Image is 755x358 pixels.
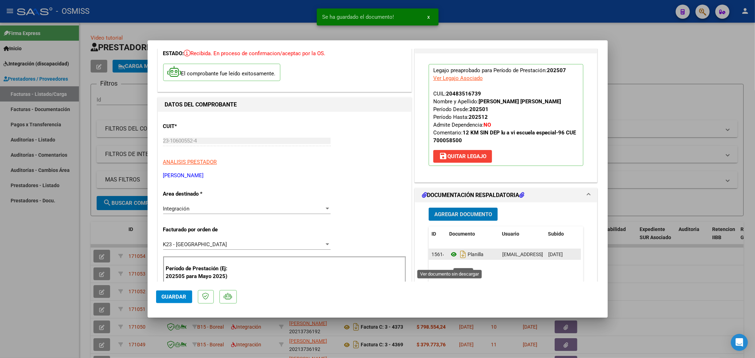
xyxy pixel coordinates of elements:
[165,101,237,108] strong: DATOS DEL COMPROBANTE
[429,208,498,221] button: Agregar Documento
[429,64,584,166] p: Legajo preaprobado para Período de Prestación:
[163,226,236,234] p: Facturado por orden de
[415,53,597,182] div: PREAPROBACIÓN PARA INTEGRACION
[502,231,520,237] span: Usuario
[547,67,566,74] strong: 202507
[415,202,597,349] div: DOCUMENTACIÓN RESPALDATORIA
[545,226,581,242] datatable-header-cell: Subido
[428,14,430,20] span: x
[431,231,436,237] span: ID
[484,122,491,128] strong: NO
[446,226,499,242] datatable-header-cell: Documento
[163,172,406,180] p: [PERSON_NAME]
[439,153,486,160] span: Quitar Legajo
[446,90,481,98] div: 20483516739
[433,129,576,144] strong: 12 KM SIN DEP lu a vi escuela especial-96 CUE 700058500
[163,190,236,198] p: Area destinado *
[163,50,184,57] span: ESTADO:
[458,249,468,260] i: Descargar documento
[433,150,492,163] button: Quitar Legajo
[499,226,545,242] datatable-header-cell: Usuario
[439,152,447,160] mat-icon: save
[184,50,326,57] span: Recibida. En proceso de confirmacion/aceptac por la OS.
[422,191,525,200] h1: DOCUMENTACIÓN RESPALDATORIA
[469,106,488,112] strong: 202501
[731,334,748,351] div: Open Intercom Messenger
[548,231,564,237] span: Subido
[548,252,563,257] span: [DATE]
[162,294,187,300] span: Guardar
[479,98,561,105] strong: [PERSON_NAME] [PERSON_NAME]
[433,74,483,82] div: Ver Legajo Asociado
[433,91,576,144] span: CUIL: Nombre y Apellido: Período Desde: Período Hasta: Admite Dependencia:
[163,241,227,248] span: K23 - [GEOGRAPHIC_DATA]
[163,159,217,165] span: ANALISIS PRESTADOR
[502,252,622,257] span: [EMAIL_ADDRESS][DOMAIN_NAME] - [PERSON_NAME]
[163,122,236,131] p: CUIT
[449,231,475,237] span: Documento
[469,114,488,120] strong: 202512
[163,206,190,212] span: Integración
[431,252,448,257] span: 156149
[156,290,192,303] button: Guardar
[434,211,492,218] span: Agregar Documento
[449,252,484,257] span: Planilla
[429,226,446,242] datatable-header-cell: ID
[433,129,576,144] span: Comentario:
[422,11,436,23] button: x
[166,265,237,281] p: Período de Prestación (Ej: 202505 para Mayo 2025)
[415,188,597,202] mat-expansion-panel-header: DOCUMENTACIÓN RESPALDATORIA
[163,64,280,81] p: El comprobante fue leído exitosamente.
[322,13,394,21] span: Se ha guardado el documento!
